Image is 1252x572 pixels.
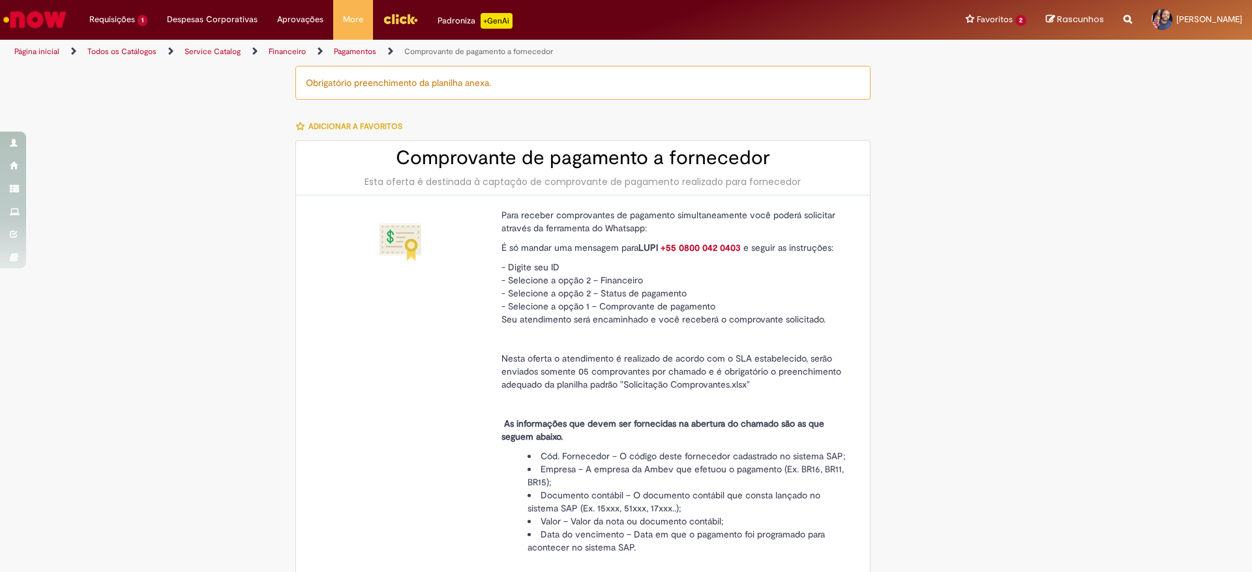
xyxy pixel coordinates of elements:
div: Padroniza [438,13,513,29]
div: Obrigatório preenchimento da planilha anexa. [295,66,871,100]
li: Data do vencimento – Data em que o pagamento foi programado para acontecer no sistema SAP. [528,528,847,554]
a: Todos os Catálogos [87,46,156,57]
p: - Digite seu ID - Selecione a opção 2 – Financeiro - Selecione a opção 2 – Status de pagamento - ... [501,261,847,326]
li: Documento contábil – O documento contábil que consta lançado no sistema SAP (Ex. 15xxx, 51xxx, 17... [528,489,847,515]
a: +55 0800 042 0403 [661,242,741,253]
p: Nesta oferta o atendimento é realizado de acordo com o SLA estabelecido, serão enviados somente 0... [501,352,847,391]
a: Financeiro [269,46,306,57]
span: More [343,13,363,26]
li: Empresa – A empresa da Ambev que efetuou o pagamento (Ex. BR16, BR11, BR15); [528,463,847,489]
ul: Trilhas de página [10,40,825,64]
span: 1 [138,15,147,26]
p: +GenAi [481,13,513,29]
a: Comprovante de pagamento a fornecedor [404,46,553,57]
p: É só mandar uma mensagem para e seguir as instruções: [501,241,847,254]
h2: Comprovante de pagamento a fornecedor [309,147,857,169]
li: Valor – Valor da nota ou documento contábil; [528,515,847,528]
span: Adicionar a Favoritos [308,121,402,132]
span: 2 [1015,15,1026,26]
span: Rascunhos [1057,13,1104,25]
p: Para receber comprovantes de pagamento simultaneamente você poderá solicitar através da ferrament... [501,208,847,235]
strong: LUPI [638,242,658,253]
span: Despesas Corporativas [167,13,258,26]
img: Comprovante de pagamento a fornecedor [380,222,421,263]
a: Página inicial [14,46,59,57]
span: [PERSON_NAME] [1176,14,1242,25]
span: Favoritos [977,13,1013,26]
img: ServiceNow [1,7,68,33]
a: Service Catalog [185,46,241,57]
a: Rascunhos [1046,14,1104,26]
span: Requisições [89,13,135,26]
button: Adicionar a Favoritos [295,113,410,140]
a: Pagamentos [334,46,376,57]
li: Cód. Fornecedor – O código deste fornecedor cadastrado no sistema SAP; [528,450,847,463]
span: Aprovações [277,13,323,26]
img: click_logo_yellow_360x200.png [383,9,418,29]
div: Esta oferta é destinada à captação de comprovante de pagamento realizado para fornecedor [309,175,857,188]
strong: As informações que devem ser fornecidas na abertura do chamado são as que seguem abaixo. [501,418,824,442]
